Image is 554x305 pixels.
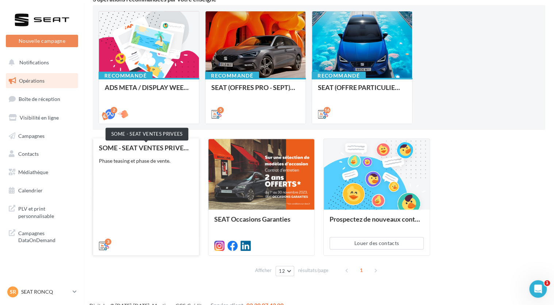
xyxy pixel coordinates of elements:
[105,238,111,245] div: 3
[18,151,39,157] span: Contacts
[99,144,193,151] div: SOME - SEAT VENTES PRIVEES
[18,169,48,175] span: Médiathèque
[4,183,80,198] a: Calendrier
[18,228,75,244] span: Campagnes DataOnDemand
[330,237,424,249] button: Louer des contacts
[324,107,330,113] div: 16
[318,84,406,98] div: SEAT (OFFRE PARTICULIER - SEPT) - SOCIAL MEDIA
[255,267,272,274] span: Afficher
[21,288,70,295] p: SEAT RONCQ
[330,215,424,230] div: Prospectez de nouveaux contacts
[99,157,193,165] div: Phase teasing et phase de vente.
[4,55,77,70] button: Notifications
[355,264,367,276] span: 1
[20,114,59,121] span: Visibilité en ligne
[99,72,153,80] div: Recommandé
[18,187,43,193] span: Calendrier
[276,266,294,276] button: 12
[279,268,285,274] span: 12
[4,91,80,107] a: Boîte de réception
[544,280,550,286] span: 1
[4,225,80,247] a: Campagnes DataOnDemand
[19,78,45,84] span: Opérations
[298,267,328,274] span: résultats/page
[4,128,80,144] a: Campagnes
[6,285,78,299] a: SR SEAT RONCQ
[10,288,16,295] span: SR
[205,72,259,80] div: Recommandé
[19,59,49,65] span: Notifications
[211,84,300,98] div: SEAT (OFFRES PRO - SEPT) - SOCIAL MEDIA
[217,107,224,113] div: 5
[6,35,78,47] button: Nouvelle campagne
[111,107,117,113] div: 2
[312,72,366,80] div: Recommandé
[18,204,75,219] span: PLV et print personnalisable
[4,165,80,180] a: Médiathèque
[105,84,193,98] div: ADS META / DISPLAY WEEK-END Extraordinaire (JPO) Septembre 2025
[4,110,80,125] a: Visibilité en ligne
[105,128,188,140] div: SOME - SEAT VENTES PRIVEES
[4,73,80,89] a: Opérations
[19,96,60,102] span: Boîte de réception
[214,215,308,230] div: SEAT Occasions Garanties
[4,146,80,162] a: Contacts
[529,280,547,298] iframe: Intercom live chat
[4,201,80,222] a: PLV et print personnalisable
[18,132,45,139] span: Campagnes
